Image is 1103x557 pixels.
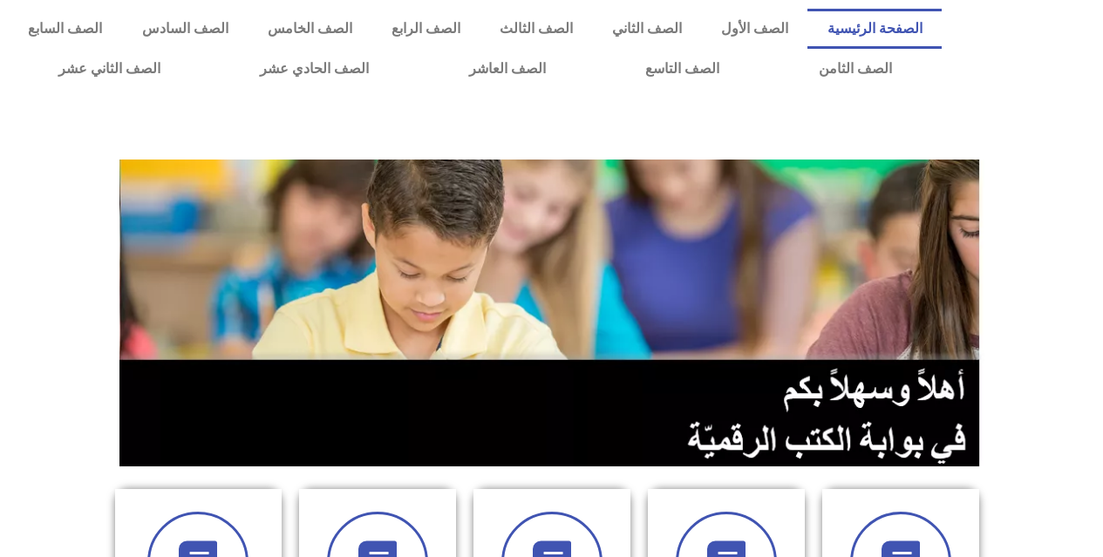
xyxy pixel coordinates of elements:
[9,49,210,89] a: الصف الثاني عشر
[210,49,419,89] a: الصف الحادي عشر
[9,9,122,49] a: الصف السابع
[592,9,701,49] a: الصف الثاني
[248,9,371,49] a: الصف الخامس
[701,9,807,49] a: الصف الأول
[371,9,480,49] a: الصف الرابع
[480,9,592,49] a: الصف الثالث
[807,9,942,49] a: الصفحة الرئيسية
[596,49,769,89] a: الصف التاسع
[122,9,248,49] a: الصف السادس
[769,49,942,89] a: الصف الثامن
[419,49,596,89] a: الصف العاشر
